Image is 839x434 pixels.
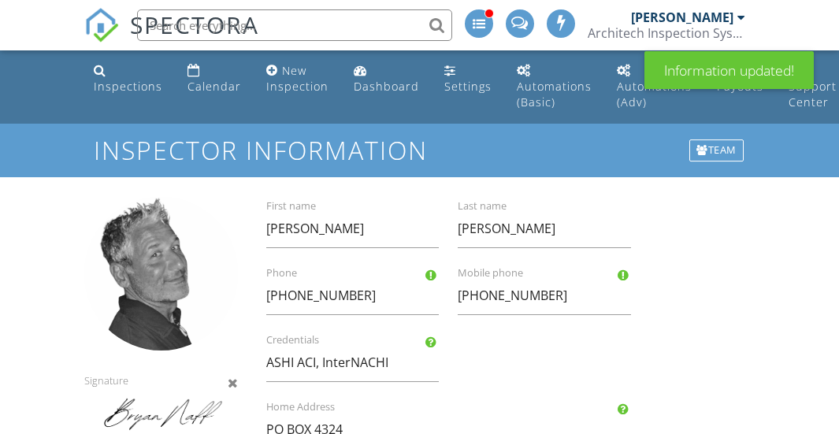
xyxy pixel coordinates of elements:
[588,25,745,41] div: Architech Inspection Systems, Inc
[84,21,259,54] a: SPECTORA
[517,79,592,109] div: Automations (Basic)
[617,79,692,109] div: Automations (Adv)
[789,79,837,109] div: Support Center
[87,57,169,102] a: Inspections
[347,57,425,102] a: Dashboard
[266,63,329,94] div: New Inspection
[94,136,744,164] h1: Inspector Information
[181,57,247,102] a: Calendar
[94,79,162,94] div: Inspections
[266,266,458,280] label: Phone
[644,51,814,89] div: Information updated!
[84,197,238,387] div: Signature
[444,79,492,94] div: Settings
[688,138,745,163] a: Team
[84,8,119,43] img: The Best Home Inspection Software - Spectora
[137,9,452,41] input: Search everything...
[611,57,698,117] a: Automations (Advanced)
[187,79,241,94] div: Calendar
[631,9,733,25] div: [PERSON_NAME]
[260,57,335,102] a: New Inspection
[354,79,419,94] div: Dashboard
[689,139,744,161] div: Team
[458,266,650,280] label: Mobile phone
[438,57,498,102] a: Settings
[510,57,598,117] a: Automations (Basic)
